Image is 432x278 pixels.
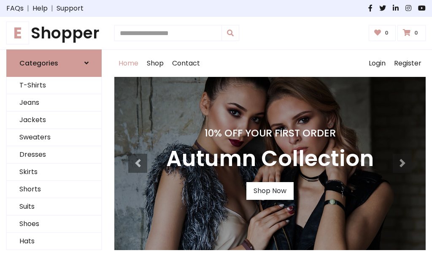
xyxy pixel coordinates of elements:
a: Shorts [7,181,101,198]
a: Jeans [7,94,101,112]
span: 0 [412,29,420,37]
h1: Shopper [6,24,102,43]
a: Help [32,3,48,14]
h6: Categories [19,59,58,67]
a: Hats [7,233,101,250]
a: Contact [168,50,204,77]
a: Sweaters [7,129,101,146]
a: 0 [369,25,396,41]
h4: 10% Off Your First Order [166,127,374,139]
a: Categories [6,49,102,77]
a: Register [390,50,426,77]
a: EShopper [6,24,102,43]
span: | [48,3,57,14]
a: Jackets [7,112,101,129]
a: FAQs [6,3,24,14]
a: Dresses [7,146,101,164]
a: Skirts [7,164,101,181]
a: Shop Now [246,182,294,200]
span: | [24,3,32,14]
a: 0 [397,25,426,41]
span: E [6,22,29,44]
a: Suits [7,198,101,215]
a: Home [114,50,143,77]
span: 0 [383,29,391,37]
h3: Autumn Collection [166,146,374,172]
a: Login [364,50,390,77]
a: Shop [143,50,168,77]
a: Shoes [7,215,101,233]
a: Support [57,3,84,14]
a: T-Shirts [7,77,101,94]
